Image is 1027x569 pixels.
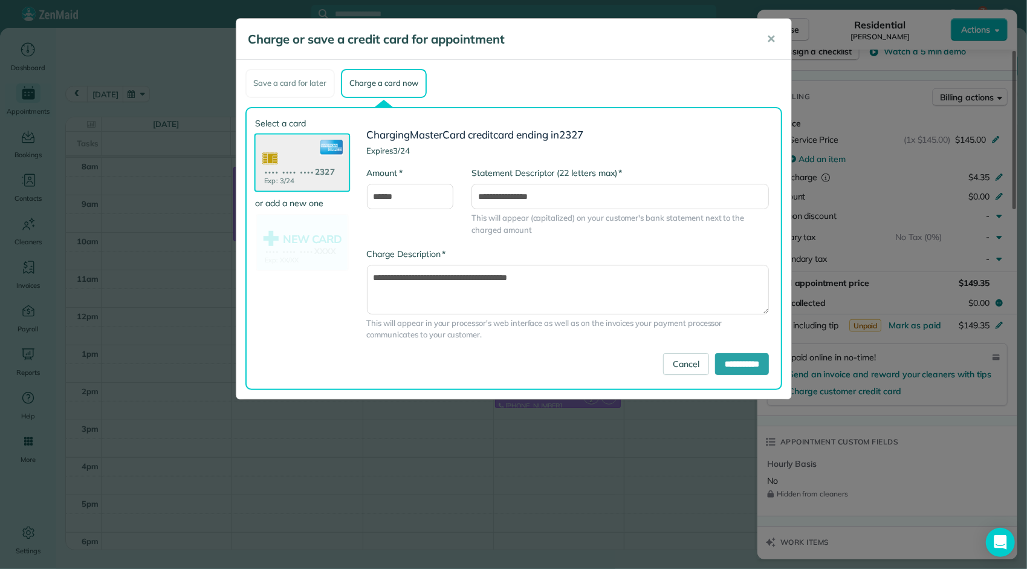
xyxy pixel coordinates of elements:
label: Amount [367,167,403,179]
h5: Charge or save a credit card for appointment [248,31,750,48]
h3: Charging card ending in [367,129,769,141]
span: MasterCard [410,128,465,141]
span: ✕ [767,32,776,46]
span: credit [468,128,494,141]
span: This will appear (capitalized) on your customer's bank statement next to the charged amount [471,212,769,236]
label: or add a new one [256,197,349,209]
label: Select a card [256,117,349,129]
span: This will appear in your processor's web interface as well as on the invoices your payment proces... [367,317,769,341]
label: Charge Description [367,248,446,260]
span: 3/24 [393,146,410,155]
label: Statement Descriptor (22 letters max) [471,167,622,179]
h4: Expires [367,146,769,155]
a: Cancel [663,353,709,375]
div: Save a card for later [245,69,335,98]
div: Open Intercom Messenger [986,528,1015,557]
span: 2327 [559,128,583,141]
div: Charge a card now [341,69,427,98]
